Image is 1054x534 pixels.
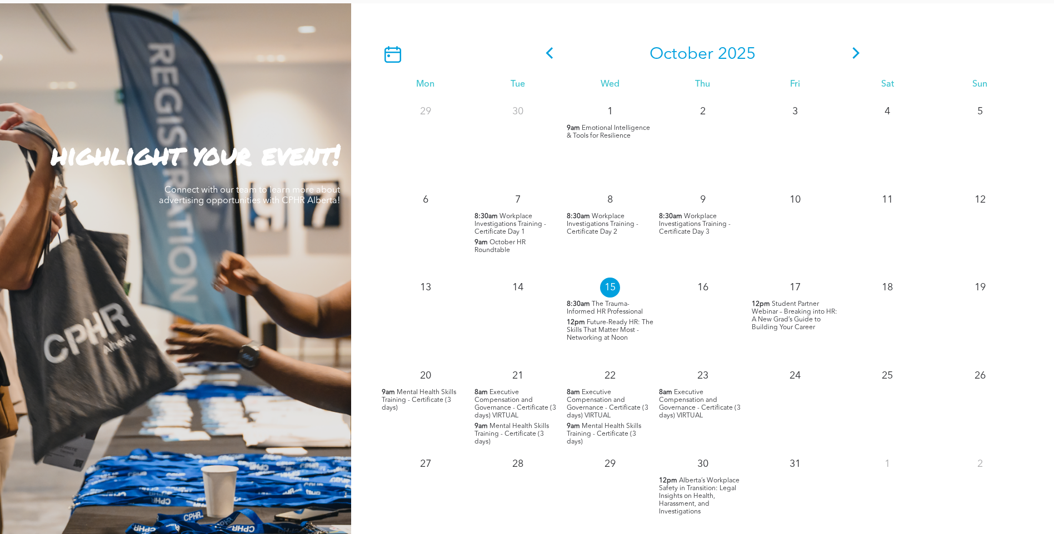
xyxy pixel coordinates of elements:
span: 8:30am [659,213,682,220]
p: 31 [785,454,805,474]
p: 10 [785,190,805,210]
span: Executive Compensation and Governance - Certificate (3 days) VIRTUAL [659,389,741,419]
p: 2 [970,454,990,474]
p: 29 [600,454,620,474]
p: 16 [693,278,713,298]
span: 8:30am [567,213,590,220]
div: Mon [379,79,471,90]
span: Student Partner Webinar – Breaking into HR: A New Grad’s Guide to Building Your Career [752,301,837,331]
span: 2025 [718,46,756,63]
span: Workplace Investigations Training - Certificate Day 1 [474,213,546,235]
span: Executive Compensation and Governance - Certificate (3 days) VIRTUAL [474,389,556,419]
p: 5 [970,102,990,122]
span: 12pm [752,300,770,308]
span: 9am [382,389,395,396]
p: 2 [693,102,713,122]
p: 23 [693,366,713,386]
p: 20 [416,366,436,386]
span: 9am [567,422,580,430]
p: 9 [693,190,713,210]
p: 21 [508,366,528,386]
span: 8:30am [567,300,590,308]
span: 12pm [567,319,585,326]
p: 7 [508,190,528,210]
p: 26 [970,366,990,386]
p: 30 [508,102,528,122]
p: 29 [416,102,436,122]
p: 28 [508,454,528,474]
span: Emotional Intelligence & Tools for Resilience [567,125,650,139]
span: Future-Ready HR: The Skills That Matter Most - Networking at Noon [567,319,653,341]
span: 8am [567,389,580,396]
span: Mental Health Skills Training - Certificate (3 days) [474,423,549,445]
p: 25 [877,366,897,386]
span: 8am [659,389,672,396]
span: 9am [567,124,580,132]
p: 14 [508,278,528,298]
div: Fri [749,79,841,90]
div: Wed [564,79,656,90]
span: Workplace Investigations Training - Certificate Day 2 [567,213,638,235]
p: 18 [877,278,897,298]
span: The Trauma-Informed HR Professional [567,301,643,315]
p: 27 [416,454,436,474]
span: Connect with our team to learn more about advertising opportunities with CPHR Alberta! [159,186,340,205]
span: October HR Roundtable [474,239,526,254]
span: Alberta’s Workplace Safety in Transition: Legal Insights on Health, Harassment, and Investigations [659,477,740,515]
div: Sun [934,79,1026,90]
p: 12 [970,190,990,210]
span: Mental Health Skills Training - Certificate (3 days) [382,389,456,411]
span: Workplace Investigations Training - Certificate Day 3 [659,213,731,235]
p: 11 [877,190,897,210]
div: Tue [472,79,564,90]
p: 13 [416,278,436,298]
div: Sat [841,79,933,90]
span: Executive Compensation and Governance - Certificate (3 days) VIRTUAL [567,389,648,419]
p: 3 [785,102,805,122]
p: 17 [785,278,805,298]
p: 1 [600,102,620,122]
p: 15 [600,278,620,298]
p: 6 [416,190,436,210]
span: 9am [474,239,488,246]
span: 8am [474,389,488,396]
p: 1 [877,454,897,474]
span: 9am [474,422,488,430]
strong: highlight your event! [51,134,340,174]
p: 8 [600,190,620,210]
p: 19 [970,278,990,298]
p: 4 [877,102,897,122]
span: October [650,46,713,63]
p: 24 [785,366,805,386]
span: 12pm [659,477,677,485]
p: 30 [693,454,713,474]
div: Thu [656,79,748,90]
p: 22 [600,366,620,386]
span: Mental Health Skills Training - Certificate (3 days) [567,423,641,445]
span: 8:30am [474,213,498,220]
